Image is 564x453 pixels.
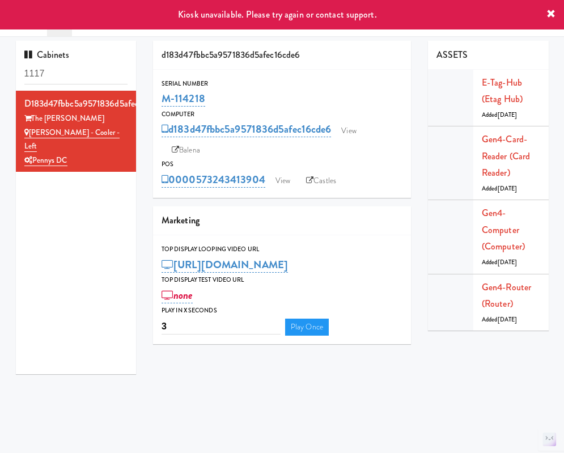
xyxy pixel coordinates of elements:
[482,111,517,119] span: Added
[482,281,531,311] a: Gen4-router (Router)
[162,121,331,137] a: d183d47fbbc5a9571836d5afec16cde6
[178,8,377,21] span: Kiosk unavailable. Please try again or contact support.
[270,172,296,189] a: View
[482,315,517,324] span: Added
[162,91,205,107] a: M-114218
[336,122,362,139] a: View
[162,172,265,188] a: 0000573243413904
[24,48,70,61] span: Cabinets
[162,305,402,316] div: Play in X seconds
[162,257,288,273] a: [URL][DOMAIN_NAME]
[498,184,518,193] span: [DATE]
[285,319,329,336] a: Play Once
[162,287,193,303] a: none
[482,258,517,266] span: Added
[482,133,530,179] a: Gen4-card-reader (Card Reader)
[498,111,518,119] span: [DATE]
[24,95,128,112] div: d183d47fbbc5a9571836d5afec16cde6
[482,206,525,253] a: Gen4-computer (Computer)
[24,127,120,153] a: [PERSON_NAME] - Cooler - Left
[482,184,517,193] span: Added
[162,274,402,286] div: Top Display Test Video Url
[162,244,402,255] div: Top Display Looping Video Url
[24,63,128,84] input: Search cabinets
[166,142,206,159] a: Balena
[482,76,523,106] a: E-tag-hub (Etag Hub)
[24,155,67,166] a: Pennys DC
[162,159,402,170] div: POS
[498,258,518,266] span: [DATE]
[162,214,200,227] span: Marketing
[24,112,128,126] div: The [PERSON_NAME]
[498,315,518,324] span: [DATE]
[300,172,342,189] a: Castles
[153,41,411,70] div: d183d47fbbc5a9571836d5afec16cde6
[162,78,402,90] div: Serial Number
[16,91,137,172] li: d183d47fbbc5a9571836d5afec16cde6The [PERSON_NAME] [PERSON_NAME] - Cooler - LeftPennys DC
[162,109,402,120] div: Computer
[436,48,468,61] span: ASSETS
